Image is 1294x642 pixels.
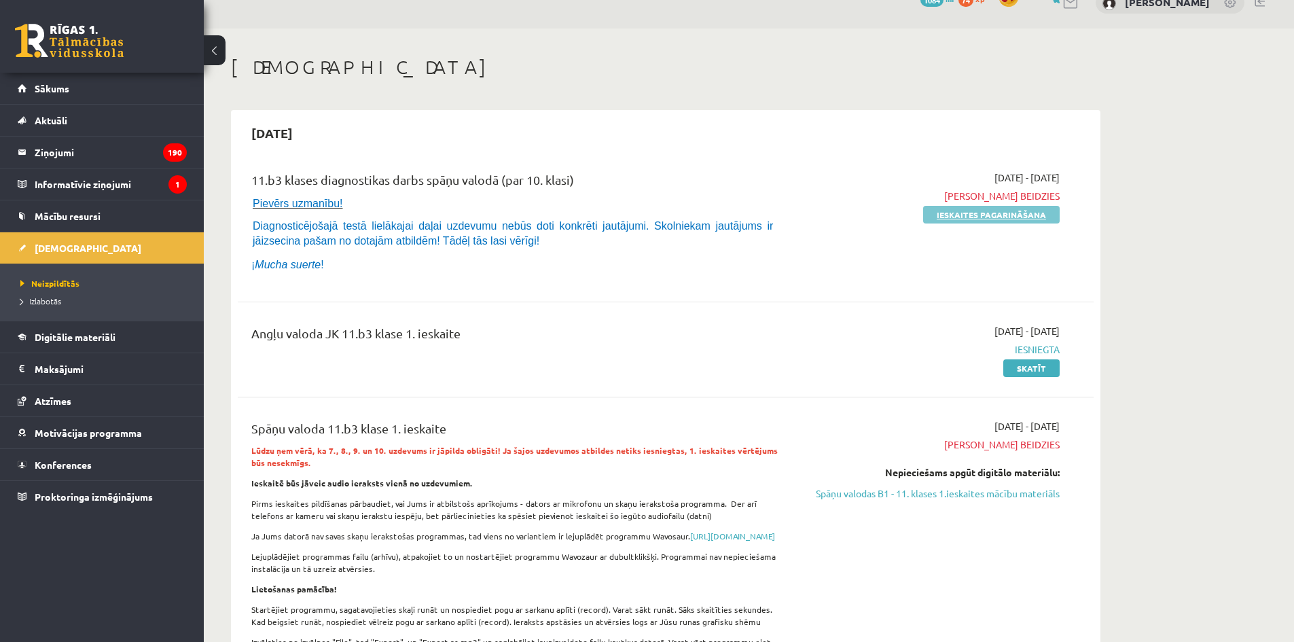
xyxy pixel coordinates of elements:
legend: Maksājumi [35,353,187,385]
a: Informatīvie ziņojumi1 [18,168,187,200]
legend: Informatīvie ziņojumi [35,168,187,200]
a: Skatīt [1003,359,1060,377]
div: 11.b3 klases diagnostikas darbs spāņu valodā (par 10. klasi) [251,171,783,196]
div: Spāņu valoda 11.b3 klase 1. ieskaite [251,419,783,444]
h2: [DATE] [238,117,306,149]
a: Mācību resursi [18,200,187,232]
strong: Lūdzu ņem vērā, ka 7., 8., 9. un 10. uzdevums ir jāpilda obligāti! Ja šajos uzdevumos atbildes ne... [251,445,778,468]
span: Konferences [35,459,92,471]
span: Neizpildītās [20,278,79,289]
a: Aktuāli [18,105,187,136]
a: Motivācijas programma [18,417,187,448]
i: 190 [163,143,187,162]
a: [URL][DOMAIN_NAME] [690,531,775,541]
a: Atzīmes [18,385,187,416]
span: [DATE] - [DATE] [994,171,1060,185]
span: Iesniegta [804,342,1060,357]
div: Angļu valoda JK 11.b3 klase 1. ieskaite [251,324,783,349]
a: Izlabotās [20,295,190,307]
i: Mucha suerte [255,259,321,270]
legend: Ziņojumi [35,137,187,168]
a: Ziņojumi190 [18,137,187,168]
span: Sākums [35,82,69,94]
a: [DEMOGRAPHIC_DATA] [18,232,187,264]
p: Ja Jums datorā nav savas skaņu ierakstošas programmas, tad viens no variantiem ir lejuplādēt prog... [251,530,783,542]
span: Proktoringa izmēģinājums [35,491,153,503]
div: Nepieciešams apgūt digitālo materiālu: [804,465,1060,480]
a: Maksājumi [18,353,187,385]
a: Spāņu valodas B1 - 11. klases 1.ieskaites mācību materiāls [804,486,1060,501]
span: [DATE] - [DATE] [994,419,1060,433]
span: Atzīmes [35,395,71,407]
p: Startējiet programmu, sagatavojieties skaļi runāt un nospiediet pogu ar sarkanu aplīti (record). ... [251,603,783,628]
a: Proktoringa izmēģinājums [18,481,187,512]
strong: Lietošanas pamācība! [251,584,337,594]
span: Mācību resursi [35,210,101,222]
span: Aktuāli [35,114,67,126]
span: Diagnosticējošajā testā lielākajai daļai uzdevumu nebūs doti konkrēti jautājumi. Skolniekam jautā... [253,220,773,247]
span: Izlabotās [20,296,61,306]
p: Pirms ieskaites pildīšanas pārbaudiet, vai Jums ir atbilstošs aprīkojums - dators ar mikrofonu un... [251,497,783,522]
span: Digitālie materiāli [35,331,115,343]
strong: Ieskaitē būs jāveic audio ieraksts vienā no uzdevumiem. [251,478,473,488]
a: Neizpildītās [20,277,190,289]
span: [DEMOGRAPHIC_DATA] [35,242,141,254]
a: Sākums [18,73,187,104]
p: Lejuplādējiet programmas failu (arhīvu), atpakojiet to un nostartējiet programmu Wavozaur ar dubu... [251,550,783,575]
a: Ieskaites pagarināšana [923,206,1060,224]
span: Pievērs uzmanību! [253,198,343,209]
span: [PERSON_NAME] beidzies [804,438,1060,452]
a: Konferences [18,449,187,480]
a: Digitālie materiāli [18,321,187,353]
a: Rīgas 1. Tālmācības vidusskola [15,24,124,58]
span: ¡ ! [251,259,324,270]
span: [PERSON_NAME] beidzies [804,189,1060,203]
span: Motivācijas programma [35,427,142,439]
i: 1 [168,175,187,194]
h1: [DEMOGRAPHIC_DATA] [231,56,1100,79]
span: [DATE] - [DATE] [994,324,1060,338]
